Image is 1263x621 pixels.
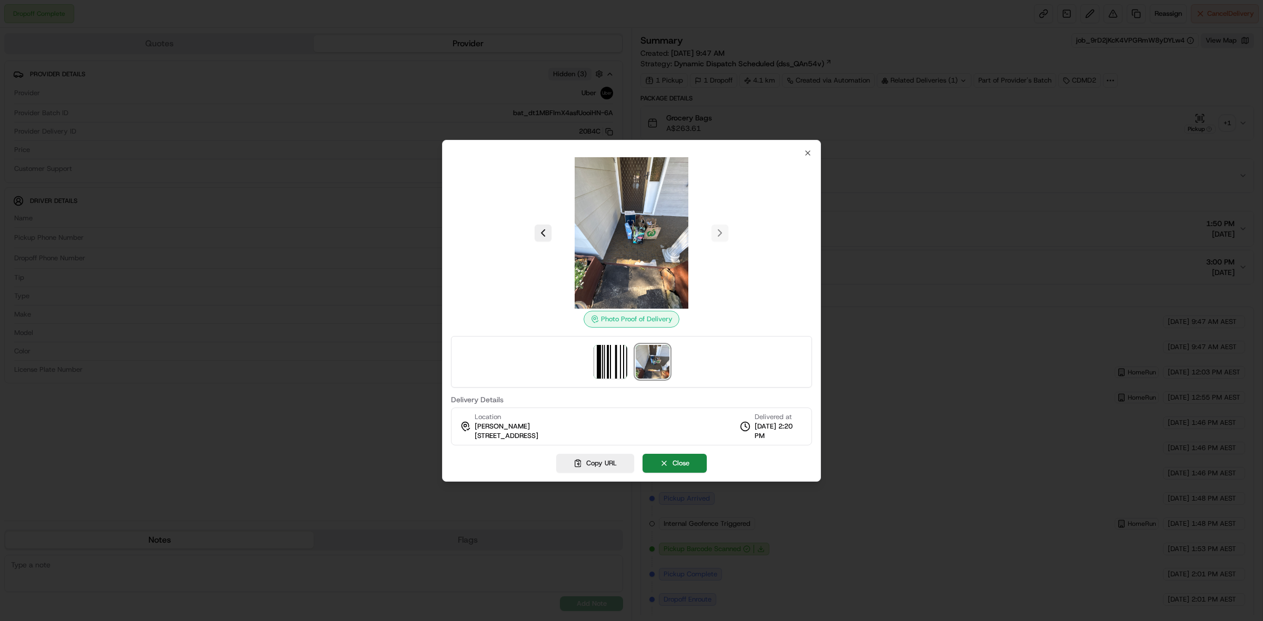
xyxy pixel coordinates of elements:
span: [DATE] 2:20 PM [755,422,803,441]
div: Photo Proof of Delivery [584,311,679,328]
img: barcode_scan_on_pickup image [594,345,627,379]
label: Delivery Details [451,396,812,403]
span: [PERSON_NAME] [475,422,530,431]
img: photo_proof_of_delivery image [636,345,669,379]
span: Location [475,412,501,422]
span: [STREET_ADDRESS] [475,431,538,441]
img: photo_proof_of_delivery image [556,157,707,309]
span: Delivered at [755,412,803,422]
button: Copy URL [556,454,634,473]
button: Close [643,454,707,473]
